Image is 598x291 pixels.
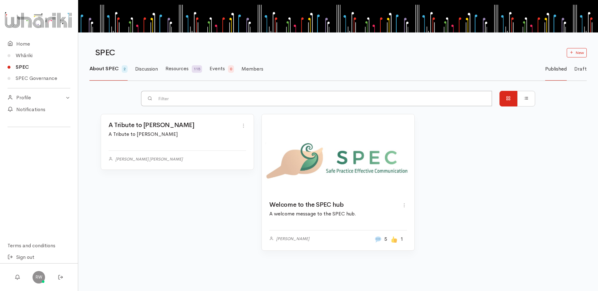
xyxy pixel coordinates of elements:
[33,271,45,284] a: RW
[228,65,234,73] span: 0
[165,57,202,81] a: Resources 115
[95,48,559,57] h1: SPEC
[135,58,158,81] a: Discussion
[135,66,158,72] span: Discussion
[241,58,263,81] a: Members
[567,48,587,57] a: New
[545,58,567,81] a: Published
[192,65,202,73] span: 115
[210,57,234,81] a: Events 0
[89,57,128,81] a: About SPEC 2
[155,91,492,106] input: Filter
[210,65,225,72] span: Events
[165,65,189,72] span: Resources
[122,65,128,73] span: 2
[574,58,587,81] a: Draft
[241,66,263,72] span: Members
[89,65,119,72] span: About SPEC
